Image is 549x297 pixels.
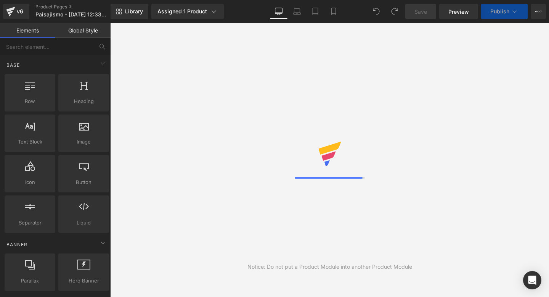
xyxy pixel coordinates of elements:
[7,97,53,105] span: Row
[7,138,53,146] span: Text Block
[61,277,107,285] span: Hero Banner
[414,8,427,16] span: Save
[490,8,509,15] span: Publish
[111,4,148,19] a: New Library
[306,4,324,19] a: Tablet
[531,4,546,19] button: More
[61,138,107,146] span: Image
[61,219,107,227] span: Liquid
[61,178,107,186] span: Button
[3,4,29,19] a: v6
[6,61,21,69] span: Base
[324,4,343,19] a: Mobile
[15,6,25,16] div: v6
[35,4,121,10] a: Product Pages
[125,8,143,15] span: Library
[157,8,218,15] div: Assigned 1 Product
[523,271,541,289] div: Open Intercom Messenger
[481,4,528,19] button: Publish
[369,4,384,19] button: Undo
[247,263,412,271] div: Notice: Do not put a Product Module into another Product Module
[7,219,53,227] span: Separator
[7,178,53,186] span: Icon
[448,8,469,16] span: Preview
[61,97,107,105] span: Heading
[6,241,28,248] span: Banner
[7,277,53,285] span: Parallax
[270,4,288,19] a: Desktop
[288,4,306,19] a: Laptop
[55,23,111,38] a: Global Style
[35,11,107,18] span: Paisajismo - [DATE] 12:33:29
[387,4,402,19] button: Redo
[439,4,478,19] a: Preview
